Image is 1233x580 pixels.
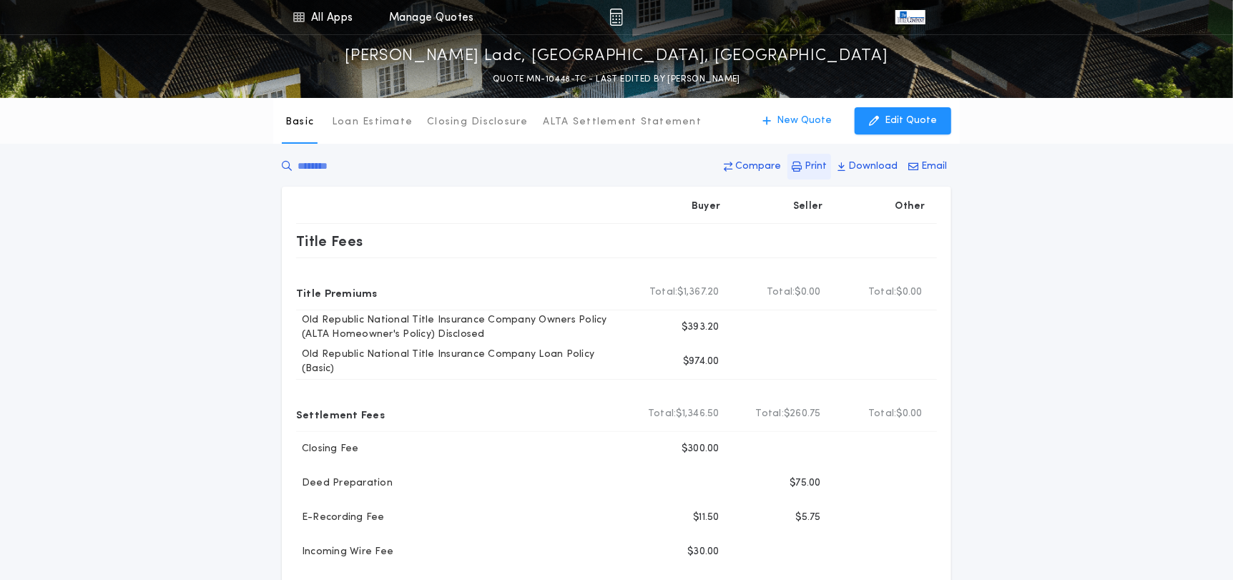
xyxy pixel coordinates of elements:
b: Total: [649,285,678,300]
p: New Quote [777,114,832,128]
img: vs-icon [895,10,925,24]
span: $0.00 [795,285,821,300]
b: Total: [767,285,795,300]
button: New Quote [748,107,846,134]
span: $0.00 [897,285,923,300]
p: Closing Disclosure [427,115,529,129]
p: Incoming Wire Fee [296,545,393,559]
p: Old Republic National Title Insurance Company Owners Policy (ALTA Homeowner's Policy) Disclosed [296,313,629,342]
p: QUOTE MN-10448-TC - LAST EDITED BY [PERSON_NAME] [493,72,740,87]
button: Compare [719,154,785,180]
p: Settlement Fees [296,403,385,426]
p: Download [848,159,898,174]
p: Deed Preparation [296,476,393,491]
p: Compare [735,159,781,174]
img: img [609,9,623,26]
span: $0.00 [897,407,923,421]
p: $393.20 [682,320,719,335]
p: Basic [285,115,314,129]
p: E-Recording Fee [296,511,385,525]
button: Download [833,154,902,180]
p: Other [895,200,925,214]
p: Seller [793,200,823,214]
p: $30.00 [687,545,719,559]
p: Edit Quote [885,114,937,128]
span: $1,346.50 [677,407,719,421]
button: Edit Quote [855,107,951,134]
p: $300.00 [682,442,719,456]
p: Buyer [692,200,720,214]
p: $75.00 [790,476,821,491]
p: Email [921,159,947,174]
p: Title Fees [296,230,363,252]
p: ALTA Settlement Statement [543,115,702,129]
p: $5.75 [796,511,821,525]
span: $1,367.20 [678,285,719,300]
span: $260.75 [784,407,821,421]
b: Total: [868,407,897,421]
p: Print [805,159,827,174]
p: $974.00 [683,355,719,369]
p: [PERSON_NAME] Ladc, [GEOGRAPHIC_DATA], [GEOGRAPHIC_DATA] [345,45,888,68]
button: Email [904,154,951,180]
p: Title Premiums [296,281,378,304]
b: Total: [756,407,785,421]
p: Closing Fee [296,442,359,456]
button: Print [787,154,831,180]
p: Old Republic National Title Insurance Company Loan Policy (Basic) [296,348,629,376]
p: Loan Estimate [332,115,413,129]
p: $11.50 [693,511,719,525]
b: Total: [868,285,897,300]
b: Total: [648,407,677,421]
